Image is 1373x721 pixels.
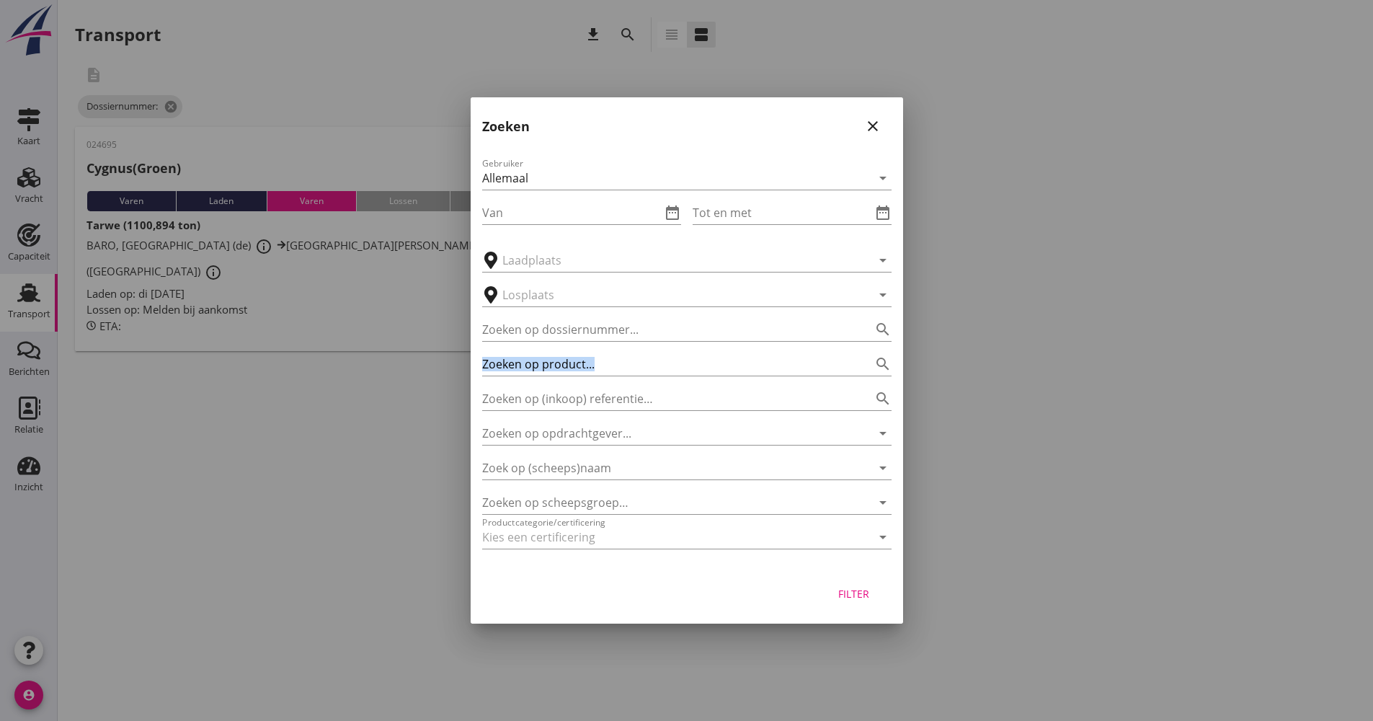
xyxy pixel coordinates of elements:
[874,425,892,442] i: arrow_drop_down
[874,528,892,546] i: arrow_drop_down
[874,204,892,221] i: date_range
[482,117,530,136] h2: Zoeken
[874,321,892,338] i: search
[874,355,892,373] i: search
[874,390,892,407] i: search
[874,169,892,187] i: arrow_drop_down
[822,580,886,606] button: Filter
[693,201,871,224] input: Tot en met
[874,252,892,269] i: arrow_drop_down
[482,318,851,341] input: Zoeken op dossiernummer...
[482,387,851,410] input: Zoeken op (inkoop) referentie…
[502,249,851,272] input: Laadplaats
[502,283,851,306] input: Losplaats
[482,201,661,224] input: Van
[834,586,874,601] div: Filter
[482,353,851,376] input: Zoeken op product...
[664,204,681,221] i: date_range
[482,422,851,445] input: Zoeken op opdrachtgever...
[874,459,892,477] i: arrow_drop_down
[864,118,881,135] i: close
[874,286,892,304] i: arrow_drop_down
[482,172,528,185] div: Allemaal
[482,456,851,479] input: Zoek op (scheeps)naam
[874,494,892,511] i: arrow_drop_down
